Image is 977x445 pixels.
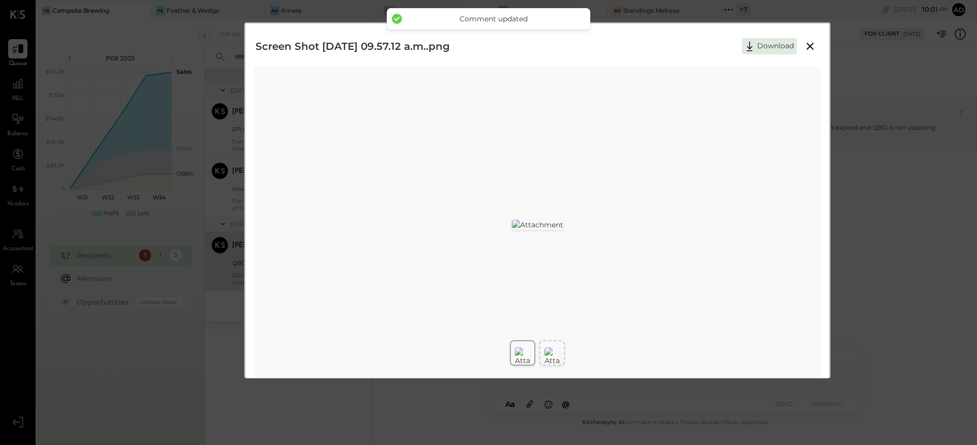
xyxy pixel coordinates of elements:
img: Attachment [515,347,530,366]
div: Comment updated [407,14,580,23]
button: Download [742,38,797,54]
h2: Screen Shot [DATE] 09.57.12 a.m..png [255,34,450,59]
img: Attachment [512,220,563,230]
img: Attachment [544,347,560,366]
